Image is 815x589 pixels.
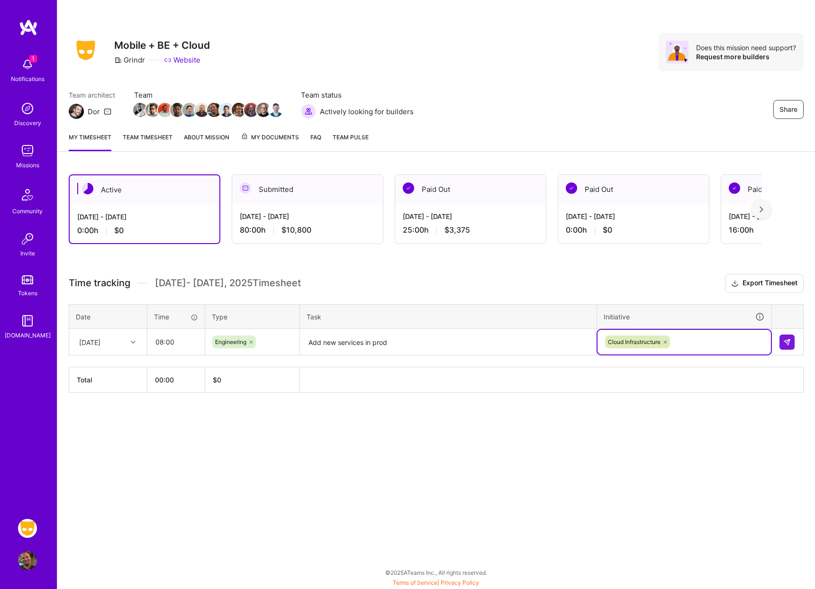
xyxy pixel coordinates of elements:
div: [DATE] [79,337,100,347]
a: About Mission [184,132,229,151]
img: Submitted [240,182,251,194]
a: Team Member Avatar [183,102,196,118]
div: Request more builders [696,52,796,61]
a: Team Member Avatar [257,102,270,118]
img: logo [19,19,38,36]
div: Community [12,206,43,216]
a: Team Member Avatar [196,102,208,118]
a: Terms of Service [393,579,437,586]
a: Website [164,55,200,65]
div: [DATE] - [DATE] [240,211,375,221]
span: Cloud Infrastructure [608,338,661,345]
div: Paid Out [558,175,709,204]
a: My Documents [241,132,299,151]
th: 00:00 [147,367,205,393]
div: Dor [88,107,100,117]
div: Initiative [604,311,765,322]
a: Team Member Avatar [159,102,171,118]
div: 80:00 h [240,225,375,235]
a: Team Member Avatar [270,102,282,118]
img: bell [18,55,37,74]
th: Type [205,304,300,329]
div: Does this mission need support? [696,43,796,52]
div: [DOMAIN_NAME] [5,330,51,340]
a: Team Member Avatar [146,102,159,118]
div: © 2025 ATeams Inc., All rights reserved. [57,561,815,584]
img: Submit [783,338,791,346]
img: Team Member Avatar [232,103,246,117]
span: Team Pulse [333,134,369,141]
img: Team Member Avatar [133,103,147,117]
a: Team Member Avatar [245,102,257,118]
button: Share [773,100,804,119]
div: [DATE] - [DATE] [566,211,701,221]
img: Team Member Avatar [219,103,234,117]
img: Community [16,183,39,206]
span: $0 [603,225,612,235]
div: [DATE] - [DATE] [77,212,212,222]
div: Discovery [14,118,41,128]
img: Grindr: Mobile + BE + Cloud [18,519,37,538]
img: Team Member Avatar [207,103,221,117]
a: Team Member Avatar [208,102,220,118]
span: $ 0 [213,376,221,384]
a: Team Member Avatar [134,102,146,118]
div: Time [154,312,198,322]
i: icon Chevron [131,340,136,344]
div: null [779,335,796,350]
span: Team status [301,90,414,100]
i: icon CompanyGray [114,56,122,64]
img: Paid Out [403,182,414,194]
a: Team Member Avatar [171,102,183,118]
img: Team Member Avatar [269,103,283,117]
img: Company Logo [69,37,103,63]
span: Team [134,90,282,100]
img: guide book [18,311,37,330]
img: Team Member Avatar [256,103,271,117]
span: Team architect [69,90,115,100]
span: $0 [114,226,124,236]
input: HH:MM [148,329,204,354]
img: Team Member Avatar [170,103,184,117]
img: User Avatar [18,551,37,570]
img: tokens [22,275,33,284]
div: Tokens [18,288,37,298]
div: Submitted [232,175,383,204]
th: Task [300,304,597,329]
a: Team Pulse [333,132,369,151]
div: Notifications [11,74,45,84]
div: Paid Out [395,175,546,204]
button: Export Timesheet [725,274,804,293]
th: Total [69,367,147,393]
span: $3,375 [444,225,470,235]
img: Active [82,183,93,194]
a: My timesheet [69,132,111,151]
a: User Avatar [16,551,39,570]
a: Grindr: Mobile + BE + Cloud [16,519,39,538]
div: Active [70,175,219,204]
img: Invite [18,229,37,248]
span: | [393,579,479,586]
div: 0:00 h [566,225,701,235]
img: Team Member Avatar [145,103,160,117]
img: Team Architect [69,104,84,119]
th: Date [69,304,147,329]
i: icon Download [731,279,739,289]
div: Missions [16,160,39,170]
img: Actively looking for builders [301,104,316,119]
div: Grindr [114,55,145,65]
div: [DATE] - [DATE] [403,211,538,221]
a: FAQ [310,132,321,151]
img: teamwork [18,141,37,160]
span: [DATE] - [DATE] , 2025 Timesheet [155,277,301,289]
img: Paid Out [729,182,740,194]
a: Privacy Policy [441,579,479,586]
img: Team Member Avatar [158,103,172,117]
textarea: Add new services in prod [301,330,596,355]
div: Invite [20,248,35,258]
h3: Mobile + BE + Cloud [114,39,210,51]
i: icon Mail [104,108,111,115]
img: Avatar [666,41,688,63]
img: Team Member Avatar [244,103,258,117]
span: Engineering [215,338,246,345]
